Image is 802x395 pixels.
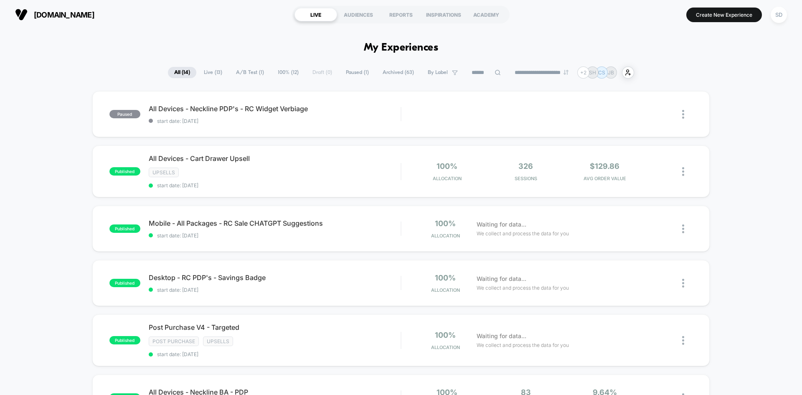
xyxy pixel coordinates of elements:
[364,42,439,54] h1: My Experiences
[422,8,465,21] div: INSPIRATIONS
[771,7,787,23] div: SD
[477,220,526,229] span: Waiting for data...
[682,110,684,119] img: close
[682,167,684,176] img: close
[109,336,140,344] span: published
[149,287,401,293] span: start date: [DATE]
[149,219,401,227] span: Mobile - All Packages - RC Sale CHATGPT Suggestions
[682,336,684,345] img: close
[337,8,380,21] div: AUDIENCES
[518,162,533,171] span: 326
[477,331,526,341] span: Waiting for data...
[567,176,642,181] span: AVG ORDER VALUE
[340,67,375,78] span: Paused ( 1 )
[431,287,460,293] span: Allocation
[109,224,140,233] span: published
[149,168,179,177] span: Upsells
[682,279,684,288] img: close
[34,10,94,19] span: [DOMAIN_NAME]
[376,67,420,78] span: Archived ( 63 )
[598,69,605,76] p: CS
[149,104,401,113] span: All Devices - Neckline PDP's - RC Widget Verbiage
[477,229,569,237] span: We collect and process the data for you
[435,273,456,282] span: 100%
[768,6,789,23] button: SD
[608,69,614,76] p: JB
[477,341,569,349] span: We collect and process the data for you
[465,8,508,21] div: ACADEMY
[168,67,196,78] span: All ( 14 )
[198,67,228,78] span: Live ( 13 )
[203,336,233,346] span: Upsells
[435,331,456,339] span: 100%
[294,8,337,21] div: LIVE
[13,8,97,21] button: [DOMAIN_NAME]
[149,323,401,331] span: Post Purchase V4 - Targeted
[477,284,569,292] span: We collect and process the data for you
[682,224,684,233] img: close
[149,182,401,189] span: start date: [DATE]
[433,176,462,181] span: Allocation
[431,344,460,350] span: Allocation
[686,8,762,22] button: Create New Experience
[230,67,270,78] span: A/B Test ( 1 )
[437,162,457,171] span: 100%
[563,70,569,75] img: end
[149,336,199,346] span: Post Purchase
[590,162,619,171] span: $129.86
[589,69,596,76] p: SH
[109,279,140,287] span: published
[149,351,401,357] span: start date: [DATE]
[428,69,448,76] span: By Label
[577,66,589,79] div: + 2
[109,110,140,118] span: paused
[435,219,456,228] span: 100%
[149,232,401,239] span: start date: [DATE]
[272,67,305,78] span: 100% ( 12 )
[149,118,401,124] span: start date: [DATE]
[431,233,460,239] span: Allocation
[149,154,401,163] span: All Devices - Cart Drawer Upsell
[149,273,401,282] span: Desktop - RC PDP's - Savings Badge
[15,8,28,21] img: Visually logo
[380,8,422,21] div: REPORTS
[489,176,563,181] span: Sessions
[477,274,526,283] span: Waiting for data...
[109,167,140,176] span: published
